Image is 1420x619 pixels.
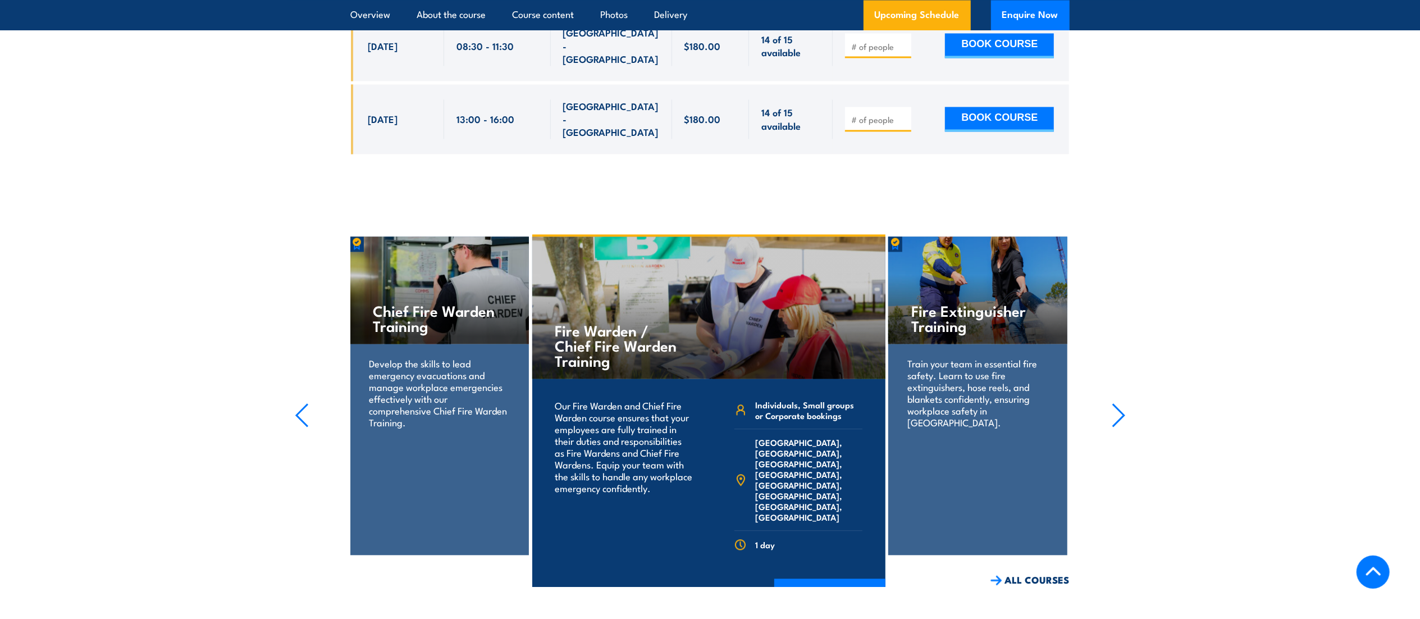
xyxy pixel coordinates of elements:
[774,579,885,608] a: COURSE DETAILS
[456,39,514,52] span: 08:30 - 11:30
[555,322,687,368] h4: Fire Warden / Chief Fire Warden Training
[684,112,721,125] span: $180.00
[851,41,907,52] input: # of people
[761,33,820,59] span: 14 of 15 available
[990,574,1070,586] a: ALL COURSES
[755,399,862,421] span: Individuals, Small groups or Corporate bookings
[563,26,660,65] span: [GEOGRAPHIC_DATA] - [GEOGRAPHIC_DATA]
[945,33,1054,58] button: BOOK COURSE
[911,303,1044,333] h4: Fire Extinguisher Training
[563,99,660,139] span: [GEOGRAPHIC_DATA] - [GEOGRAPHIC_DATA]
[755,539,775,550] span: 1 day
[373,303,506,333] h4: Chief Fire Warden Training
[368,112,398,125] span: [DATE]
[755,437,862,522] span: [GEOGRAPHIC_DATA], [GEOGRAPHIC_DATA], [GEOGRAPHIC_DATA], [GEOGRAPHIC_DATA], [GEOGRAPHIC_DATA], [G...
[555,399,694,494] p: Our Fire Warden and Chief Fire Warden course ensures that your employees are fully trained in the...
[761,106,820,132] span: 14 of 15 available
[456,112,514,125] span: 13:00 - 16:00
[369,357,510,428] p: Develop the skills to lead emergency evacuations and manage workplace emergencies effectively wit...
[945,107,1054,131] button: BOOK COURSE
[907,357,1048,428] p: Train your team in essential fire safety. Learn to use fire extinguishers, hose reels, and blanke...
[684,39,721,52] span: $180.00
[851,114,907,125] input: # of people
[368,39,398,52] span: [DATE]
